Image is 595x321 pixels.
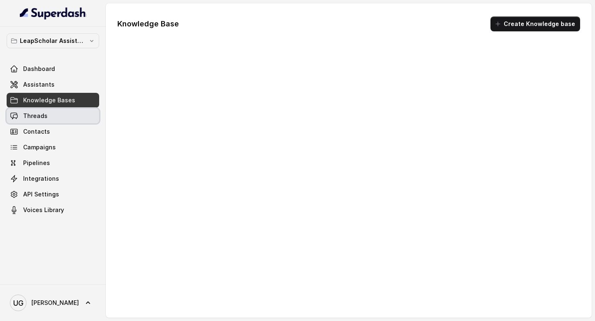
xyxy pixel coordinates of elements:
a: Campaigns [7,140,99,155]
a: API Settings [7,187,99,202]
a: Integrations [7,171,99,186]
button: Create Knowledge base [490,17,580,31]
h1: Knowledge Base [117,17,179,31]
img: light.svg [20,7,86,20]
a: Knowledge Bases [7,93,99,108]
a: Threads [7,109,99,123]
span: Dashboard [23,65,55,73]
span: API Settings [23,190,59,198]
a: [PERSON_NAME] [7,291,99,314]
a: Voices Library [7,203,99,217]
span: Integrations [23,175,59,183]
span: Contacts [23,127,50,136]
span: Threads [23,112,48,120]
span: Campaigns [23,143,56,151]
span: Pipelines [23,159,50,167]
a: Dashboard [7,61,99,76]
a: Assistants [7,77,99,92]
span: Knowledge Bases [23,96,75,104]
p: LeapScholar Assistant [20,36,86,46]
button: LeapScholar Assistant [7,33,99,48]
a: Pipelines [7,156,99,170]
span: Assistants [23,80,55,89]
span: Voices Library [23,206,64,214]
a: Contacts [7,124,99,139]
text: UG [13,299,24,307]
span: [PERSON_NAME] [31,299,79,307]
